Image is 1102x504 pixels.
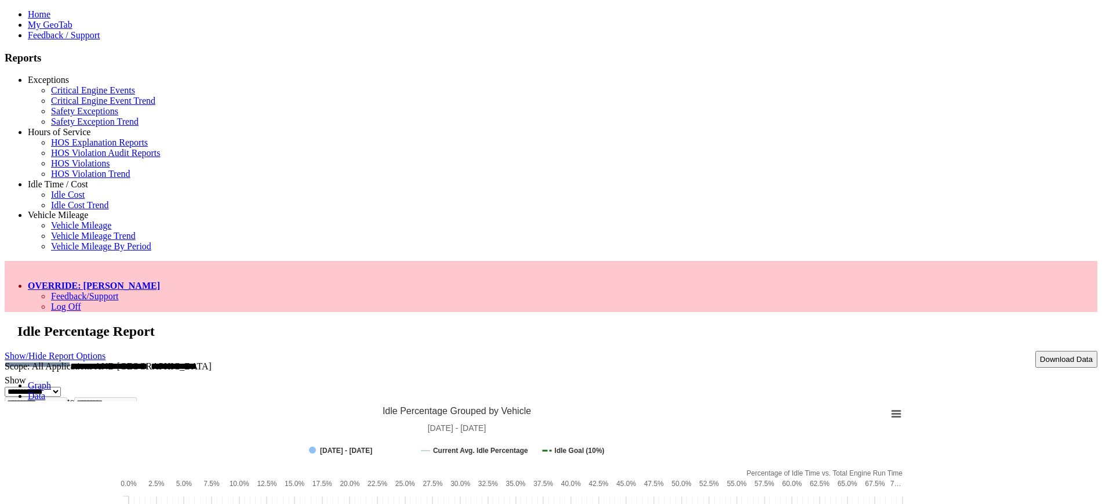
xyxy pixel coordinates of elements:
a: Vehicle Mileage Trend [51,231,136,241]
text: 60.0% [782,480,802,488]
text: 25.0% [395,480,415,488]
text: 57.5% [755,480,774,488]
a: HOS Violation Trend [51,169,130,179]
a: Show/Hide Report Options [5,348,106,364]
a: Vehicle Mileage [51,220,111,230]
a: Home [28,9,50,19]
span: to [67,397,74,407]
a: Data [28,391,45,401]
a: HOS Violations [51,158,110,168]
text: 17.5% [312,480,332,488]
text: 45.0% [616,480,636,488]
tspan: Percentage of Idle Time vs. Total Engine Run Time [747,469,903,477]
label: Show [5,375,26,385]
text: 65.0% [838,480,857,488]
text: 42.5% [589,480,609,488]
a: Vehicle Mileage [28,210,88,220]
h2: Idle Percentage Report [17,324,1097,339]
a: Vehicle Mileage By Period [51,241,151,251]
text: 10.0% [230,480,249,488]
text: 12.5% [257,480,277,488]
a: Critical Engine Event Trend [51,96,155,106]
text: 50.0% [672,480,692,488]
a: HOS Explanation Reports [51,137,148,147]
tspan: [DATE] - [DATE] [428,423,486,433]
text: 27.5% [423,480,442,488]
text: 32.5% [478,480,498,488]
text: 7.5% [203,480,220,488]
tspan: Current Avg. Idle Percentage [433,447,528,455]
a: My GeoTab [28,20,72,30]
text: 0.0% [121,480,137,488]
h3: Reports [5,52,1097,64]
button: Download Data [1035,351,1097,368]
text: 47.5% [644,480,664,488]
text: 22.5% [368,480,387,488]
a: Safety Exceptions [51,106,118,116]
text: 52.5% [699,480,719,488]
text: 67.5% [865,480,885,488]
tspan: Idle Goal (10%) [555,447,605,455]
a: HOS Violation Audit Reports [51,148,161,158]
tspan: Idle Percentage Grouped by Vehicle [383,406,531,416]
text: 40.0% [561,480,581,488]
text: 15.0% [285,480,304,488]
text: 35.0% [505,480,525,488]
a: Exceptions [28,75,69,85]
a: Graph [28,380,51,390]
a: Idle Cost Trend [51,200,109,210]
a: Critical Engine Events [51,85,135,95]
a: OVERRIDE: [PERSON_NAME] [28,281,160,291]
text: 5.0% [176,480,192,488]
a: Feedback / Support [28,30,100,40]
tspan: 7… [890,480,901,488]
span: Scope: All Applications AND [GEOGRAPHIC_DATA] [5,361,212,371]
tspan: [DATE] - [DATE] [320,447,372,455]
a: Safety Exception Trend [51,117,139,126]
text: 20.0% [340,480,359,488]
text: 55.0% [727,480,747,488]
text: 2.5% [148,480,165,488]
a: Idle Time / Cost [28,179,88,189]
text: 62.5% [810,480,830,488]
a: Log Off [51,302,81,311]
a: Idle Cost [51,190,85,200]
a: Feedback/Support [51,291,118,301]
text: 30.0% [450,480,470,488]
a: Hours of Service [28,127,90,137]
text: 37.5% [533,480,553,488]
